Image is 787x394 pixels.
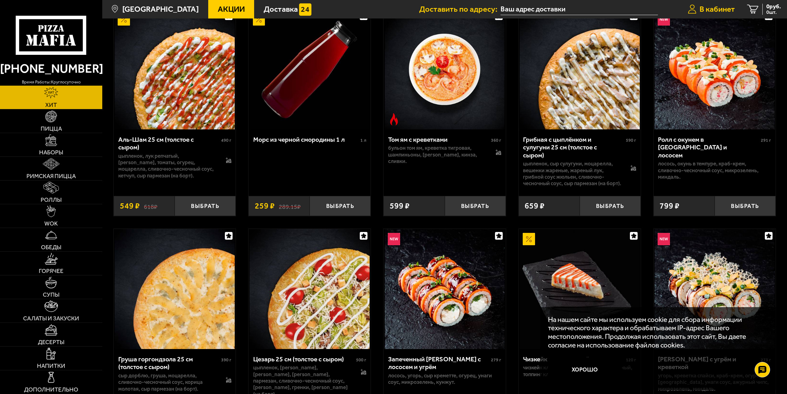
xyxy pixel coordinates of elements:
[388,145,487,165] p: бульон том ям, креветка тигровая, шампиньоны, [PERSON_NAME], кинза, сливки.
[37,363,65,369] span: Напитки
[491,138,501,143] span: 360 г
[523,364,636,378] p: Чизкейк классический, топпинг шоколадный, топпинг клубничный.
[221,357,231,363] span: 390 г
[520,229,640,349] img: Чизкейк классический
[253,13,265,26] img: Акционный
[548,315,764,349] p: На нашем сайте мы используем cookie для сбора информации технического характера и обрабатываем IP...
[360,138,366,143] span: 1 л
[388,372,501,386] p: лосось, угорь, Сыр креметте, огурец, унаги соус, микрозелень, кунжут.
[249,9,370,129] img: Морс из черной смородины 1 л
[766,4,781,10] span: 0 руб.
[118,13,130,26] img: Акционный
[715,196,776,216] button: Выбрать
[23,315,79,321] span: Салаты и закуски
[41,197,62,203] span: Роллы
[654,229,776,349] a: НовинкаРолл Калипсо с угрём и креветкой
[501,4,658,15] input: Ваш адрес доставки
[118,136,220,151] div: Аль-Шам 25 см (толстое с сыром)
[249,229,370,349] img: Цезарь 25 см (толстое с сыром)
[115,229,235,349] img: Груша горгондзола 25 см (толстое с сыром)
[115,9,235,129] img: Аль-Шам 25 см (толстое с сыром)
[175,196,236,216] button: Выбрать
[264,5,298,13] span: Доставка
[24,387,78,392] span: Дополнительно
[658,160,771,180] p: лосось, окунь в темпуре, краб-крем, сливочно-чесночный соус, микрозелень, миндаль.
[255,202,275,210] span: 259 ₽
[658,136,759,159] div: Ролл с окунем в [GEOGRAPHIC_DATA] и лососем
[383,9,505,129] a: Острое блюдоТом ям с креветками
[659,202,679,210] span: 799 ₽
[655,9,775,129] img: Ролл с окунем в темпуре и лососем
[39,268,63,274] span: Горячее
[523,136,624,159] div: Грибная с цыплёнком и сулугуни 25 см (толстое с сыром)
[41,244,61,250] span: Обеды
[523,355,624,363] div: Чизкейк классический
[626,138,636,143] span: 590 г
[114,9,236,129] a: АкционныйАль-Шам 25 см (толстое с сыром)
[221,138,231,143] span: 490 г
[253,355,355,363] div: Цезарь 25 см (толстое с сыром)
[249,229,371,349] a: Цезарь 25 см (толстое с сыром)
[41,126,62,132] span: Пицца
[45,102,57,108] span: Хит
[388,233,400,245] img: Новинка
[655,229,775,349] img: Ролл Калипсо с угрём и креветкой
[761,138,771,143] span: 291 г
[249,9,371,129] a: АкционныйМорс из черной смородины 1 л
[445,196,506,216] button: Выбрать
[388,113,400,125] img: Острое блюдо
[523,233,535,245] img: Акционный
[520,9,640,129] img: Грибная с цыплёнком и сулугуни 25 см (толстое с сыром)
[120,202,140,210] span: 549 ₽
[654,9,776,129] a: НовинкаРолл с окунем в темпуре и лососем
[356,357,366,363] span: 500 г
[118,372,217,392] p: сыр дорблю, груша, моцарелла, сливочно-чесночный соус, корица молотая, сыр пармезан (на борт).
[525,202,545,210] span: 659 ₽
[44,221,58,226] span: WOK
[700,5,735,13] span: В кабинет
[388,136,489,144] div: Том ям с креветками
[491,357,501,363] span: 279 г
[385,229,505,349] img: Запеченный ролл Гурмэ с лососем и угрём
[766,10,781,15] span: 0 шт.
[144,202,157,210] s: 618 ₽
[118,153,217,179] p: цыпленок, лук репчатый, [PERSON_NAME], томаты, огурец, моцарелла, сливочно-чесночный соус, кетчуп...
[388,355,489,371] div: Запеченный [PERSON_NAME] с лососем и угрём
[658,13,670,26] img: Новинка
[253,136,359,144] div: Морс из черной смородины 1 л
[39,149,63,155] span: Наборы
[26,173,76,179] span: Римская пицца
[383,229,505,349] a: НовинкаЗапеченный ролл Гурмэ с лососем и угрём
[580,196,641,216] button: Выбрать
[279,202,301,210] s: 289.15 ₽
[218,5,245,13] span: Акции
[390,202,410,210] span: 599 ₽
[523,160,622,187] p: цыпленок, сыр сулугуни, моцарелла, вешенки жареные, жареный лук, грибной соус Жюльен, сливочно-че...
[419,5,501,13] span: Доставить по адресу:
[385,9,505,129] img: Том ям с креветками
[658,233,670,245] img: Новинка
[299,3,311,16] img: 15daf4d41897b9f0e9f617042186c801.svg
[114,229,236,349] a: Груша горгондзола 25 см (толстое с сыром)
[118,355,220,371] div: Груша горгондзола 25 см (толстое с сыром)
[519,229,641,349] a: АкционныйЧизкейк классический
[38,339,64,345] span: Десерты
[122,5,199,13] span: [GEOGRAPHIC_DATA]
[43,292,59,298] span: Супы
[310,196,371,216] button: Выбрать
[548,357,622,382] button: Хорошо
